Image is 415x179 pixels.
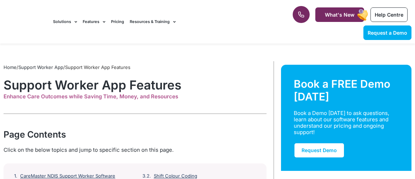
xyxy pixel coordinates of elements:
span: Request Demo [302,147,337,153]
span: What's New [325,12,355,18]
nav: Menu [53,10,265,34]
a: Request a Demo [363,25,411,40]
a: Request Demo [294,143,345,158]
a: CareMaster NDIS Support Worker Software [20,173,115,179]
a: Support Worker App [18,64,63,70]
span: Support Worker App Features [65,64,130,70]
a: Resources & Training [130,10,176,34]
a: Help Centre [370,7,408,22]
a: Features [83,10,105,34]
div: Enhance Care Outcomes while Saving Time, Money, and Resources [4,93,267,100]
div: Click on the below topics and jump to specific section on this page. [4,146,267,154]
div: Book a FREE Demo [DATE] [294,77,399,103]
a: Solutions [53,10,77,34]
h1: Support Worker App Features [4,77,267,92]
img: CareMaster Logo [4,17,46,27]
a: Home [4,64,17,70]
div: Book a Demo [DATE] to ask questions, learn about our software features and understand our pricing... [294,110,391,135]
a: Shift Colour Coding [154,173,197,179]
span: / / [4,64,130,70]
a: What's New [315,7,364,22]
span: Request a Demo [368,30,407,36]
a: Pricing [111,10,124,34]
div: Page Contents [4,128,267,141]
span: Help Centre [375,12,403,18]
